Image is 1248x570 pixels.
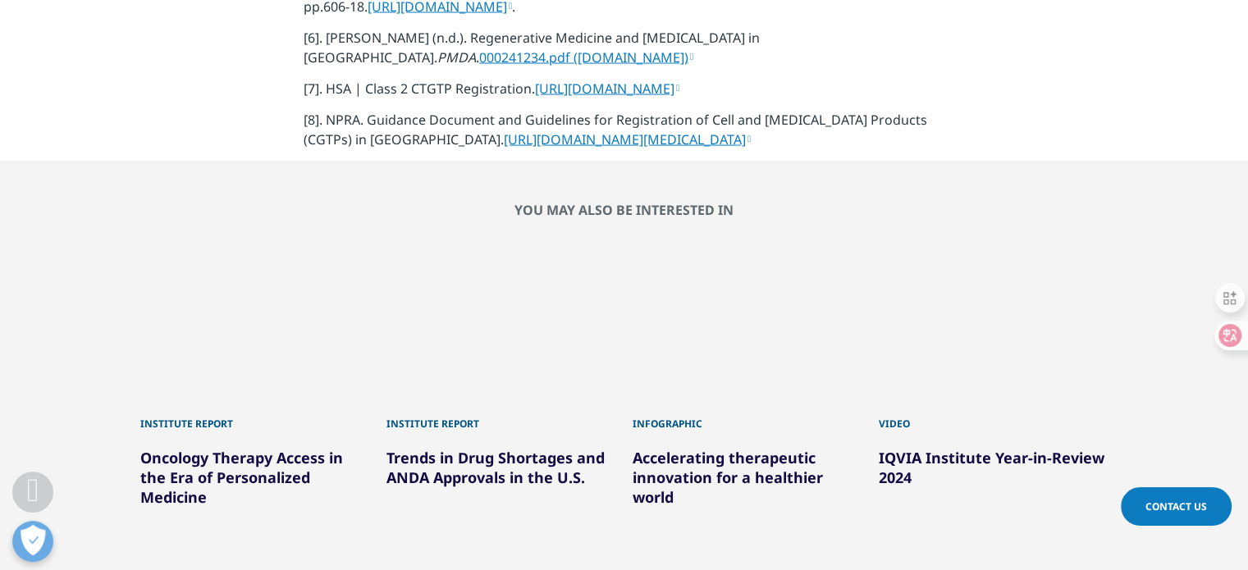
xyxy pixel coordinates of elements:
a: Trends in Drug Shortages and ANDA Approvals in the U.S. [386,448,605,487]
a: IQVIA Institute Year-in-Review 2024 [879,448,1104,487]
p: [7]. HSA | Class 2 CTGTP Registration. [304,79,944,110]
a: [URL][DOMAIN_NAME] [535,80,679,98]
div: Institute Report [386,400,616,431]
div: Institute Report [140,400,370,431]
div: Video [879,400,1109,431]
a: Oncology Therapy Access in the Era of Personalized Medicine [140,448,343,507]
button: 打开偏好 [12,521,53,562]
div: 1 / 6 [140,251,370,507]
em: PMDA [437,48,476,66]
div: 4 / 6 [879,251,1109,507]
div: 2 / 6 [386,251,616,507]
p: [8]. NPRA. Guidance Document and Guidelines for Registration of Cell and [MEDICAL_DATA] Products ... [304,110,944,161]
a: 000241234.pdf ([DOMAIN_NAME]) [479,48,693,66]
h2: You may also be interested in [140,202,1109,218]
span: Contact Us [1145,499,1207,513]
a: [URL][DOMAIN_NAME][MEDICAL_DATA] [504,130,751,148]
div: 3 / 6 [633,251,862,507]
a: Contact Us [1121,487,1232,526]
p: [6]. [PERSON_NAME] (n.d.). Regenerative Medicine and [MEDICAL_DATA] in [GEOGRAPHIC_DATA]. . [304,28,944,79]
a: Accelerating therapeutic innovation for a healthier world [633,448,823,507]
div: Infographic [633,400,862,431]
